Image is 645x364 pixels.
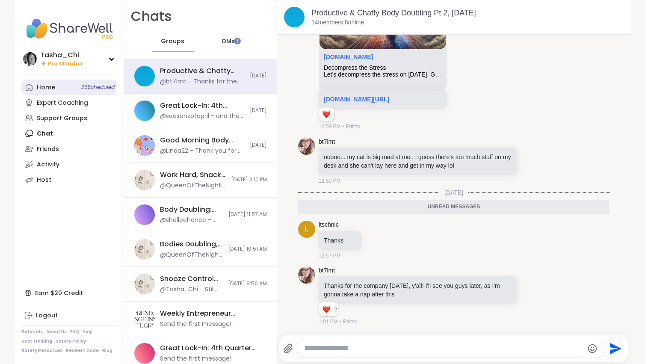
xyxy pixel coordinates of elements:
[324,71,442,78] div: Let’s decompress the stress on [DATE]. Good company is invited as well as beautiful souls as alwa...
[311,9,476,17] a: Productive & Chatty Body Doubling Pt 2, [DATE]
[131,7,172,26] h1: Chats
[160,205,223,214] div: Body Doubling: Get It Done, [DATE]
[228,211,267,218] span: [DATE] 11:57 AM
[134,308,155,329] img: Weekly Entrepreneur Exchange, Oct 15
[284,7,305,27] img: Productive & Chatty Body Doubling Pt 2, Oct 14
[160,355,231,363] div: Send the first message!
[343,318,358,326] span: Edited
[304,344,583,353] textarea: Type your message
[298,138,315,155] img: https://sharewell-space-live.sfo3.digitaloceanspaces.com/user-generated/88ba1641-f8b8-46aa-8805-2...
[81,84,115,91] span: 26 Scheduled
[324,64,442,71] div: Decompress the Stress
[160,66,245,76] div: Productive & Chatty Body Doubling Pt 2, [DATE]
[250,107,267,114] span: [DATE]
[319,177,340,185] span: 12:50 PM
[21,308,117,323] a: Logout
[37,160,59,169] div: Activity
[134,204,155,225] img: Body Doubling: Get It Done, Oct 11
[21,338,52,344] a: Host Training
[36,311,58,320] div: Logout
[228,246,267,253] span: [DATE] 10:51 AM
[37,176,51,184] div: Host
[319,252,340,260] span: 12:57 PM
[56,338,86,344] a: Safety Policy
[587,343,598,354] button: Emoji picker
[298,200,609,214] div: Unread messages
[346,123,361,130] span: Edited
[319,221,339,229] a: ltschnic
[160,77,245,86] div: @bt7lmt - Thanks for the company [DATE], y'all! I'll see you guys later, as I'm gonna take a nap ...
[21,141,117,157] a: Friends
[160,343,262,353] div: Great Lock-In: 4th Quarter Accountability Partner, [DATE]
[605,339,624,358] button: Send
[160,285,223,294] div: @Tasha_Chi - Still working through everything. See you all in the next session.
[70,329,79,335] a: FAQ
[23,52,37,66] img: Tasha_Chi
[340,318,341,326] span: •
[21,14,117,44] img: ShareWell Nav Logo
[160,320,231,328] div: Send the first message!
[342,123,344,130] span: •
[319,123,340,130] span: 12:58 PM
[324,53,373,60] a: Attachment
[322,306,331,313] button: Reactions: love
[160,147,245,155] div: @Linda22 - Thank you for hosting!
[160,181,226,190] div: @QueenOfTheNight - Great job!
[21,285,117,301] div: Earn $20 Credit
[324,96,389,103] a: [DOMAIN_NAME][URL]
[319,318,338,326] span: 1:01 PM
[160,112,245,121] div: @seasonzofapril - and the website will always change
[46,329,67,335] a: About Us
[134,101,155,121] img: Great Lock-In: 4th Quarter Accountability Partner, Oct 14
[311,18,364,27] p: 14 members, 8 online
[319,107,334,121] div: Reaction list
[250,142,267,149] span: [DATE]
[102,348,112,354] a: Blog
[21,157,117,172] a: Activity
[134,170,155,190] img: Work Hard, Snack Harder Lunch Time Body Doubling, Oct 11
[231,176,267,183] span: [DATE] 2:10 PM
[48,60,83,68] span: Pro Member
[37,99,88,107] div: Expert Coaching
[160,309,262,318] div: Weekly Entrepreneur Exchange, [DATE]
[160,251,223,259] div: @QueenOfTheNight - I read 30 pages, now need coffee
[234,38,241,44] iframe: Spotlight
[161,37,184,46] span: Groups
[160,170,226,180] div: Work Hard, Snack Harder Lunch Time Body Doubling, [DATE]
[319,266,335,275] a: bt7lmt
[250,72,267,80] span: [DATE]
[134,135,155,156] img: Good Morning Body Doubling For Productivity, Oct 14
[37,83,55,92] div: Home
[160,216,223,225] div: @shelleehance - [URL][DOMAIN_NAME]
[66,348,99,354] a: Redeem Code
[334,306,338,314] span: 2
[83,329,93,335] a: Help
[160,274,223,284] div: Snooze Control Body Doubling, [DATE]
[134,239,155,260] img: Bodies Doubling, Minds Tripling, Oct 11
[21,110,117,126] a: Support Groups
[305,223,309,235] span: l
[298,266,315,284] img: https://sharewell-space-live.sfo3.digitaloceanspaces.com/user-generated/88ba1641-f8b8-46aa-8805-2...
[134,343,155,364] img: Great Lock-In: 4th Quarter Accountability Partner, Oct 16
[37,114,87,123] div: Support Groups
[322,111,331,118] button: Reactions: love
[324,153,512,170] p: ooooo... my cat is big mad at me.. i guess there's too much stuff on my desk and she can't lay he...
[37,145,59,154] div: Friends
[439,188,468,197] span: [DATE]
[324,236,356,245] p: Thanks
[319,302,334,316] div: Reaction list
[21,95,117,110] a: Expert Coaching
[160,101,245,110] div: Great Lock-In: 4th Quarter Accountability Partner, [DATE]
[160,136,245,145] div: Good Morning Body Doubling For Productivity, [DATE]
[21,348,62,354] a: Safety Resources
[160,240,223,249] div: Bodies Doubling, Minds Tripling, [DATE]
[21,329,43,335] a: Referrals
[134,274,155,294] img: Snooze Control Body Doubling, Oct 11
[40,50,83,60] div: Tasha_Chi
[222,37,235,46] span: DMs
[21,172,117,187] a: Host
[228,280,267,287] span: [DATE] 9:56 AM
[324,281,512,299] p: Thanks for the company [DATE], y'all! I'll see you guys later, as I'm gonna take a nap after this
[319,138,335,146] a: bt7lmt
[134,66,155,86] img: Productive & Chatty Body Doubling Pt 2, Oct 14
